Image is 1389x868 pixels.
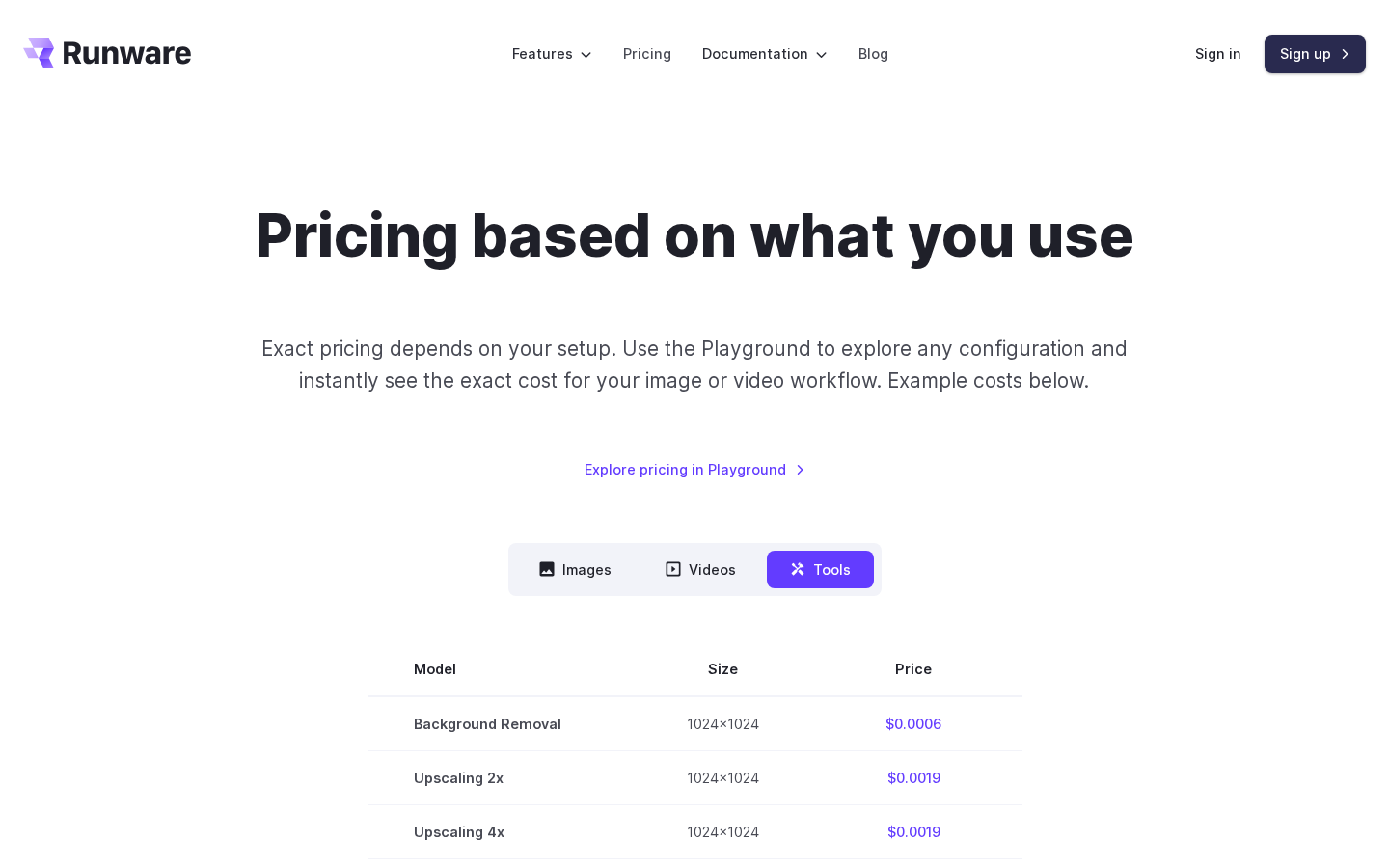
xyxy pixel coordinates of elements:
[805,642,1022,696] th: Price
[368,696,640,751] td: Background Removal
[805,750,1022,804] td: $0.0019
[858,42,888,65] a: Blog
[512,42,592,65] label: Features
[640,642,805,696] th: Size
[23,38,191,68] a: Go to /
[640,804,805,858] td: 1024x1024
[516,551,635,588] button: Images
[805,696,1022,751] td: $0.0006
[642,551,759,588] button: Videos
[368,642,640,696] th: Model
[368,804,640,858] td: Upscaling 4x
[767,551,874,588] button: Tools
[805,804,1022,858] td: $0.0019
[1265,35,1366,72] a: Sign up
[368,750,640,804] td: Upscaling 2x
[1195,42,1241,65] a: Sign in
[640,750,805,804] td: 1024x1024
[623,42,671,65] a: Pricing
[585,458,805,480] a: Explore pricing in Playground
[225,333,1164,397] p: Exact pricing depends on your setup. Use the Playground to explore any configuration and instantl...
[640,696,805,751] td: 1024x1024
[702,42,828,65] label: Documentation
[256,201,1134,271] h1: Pricing based on what you use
